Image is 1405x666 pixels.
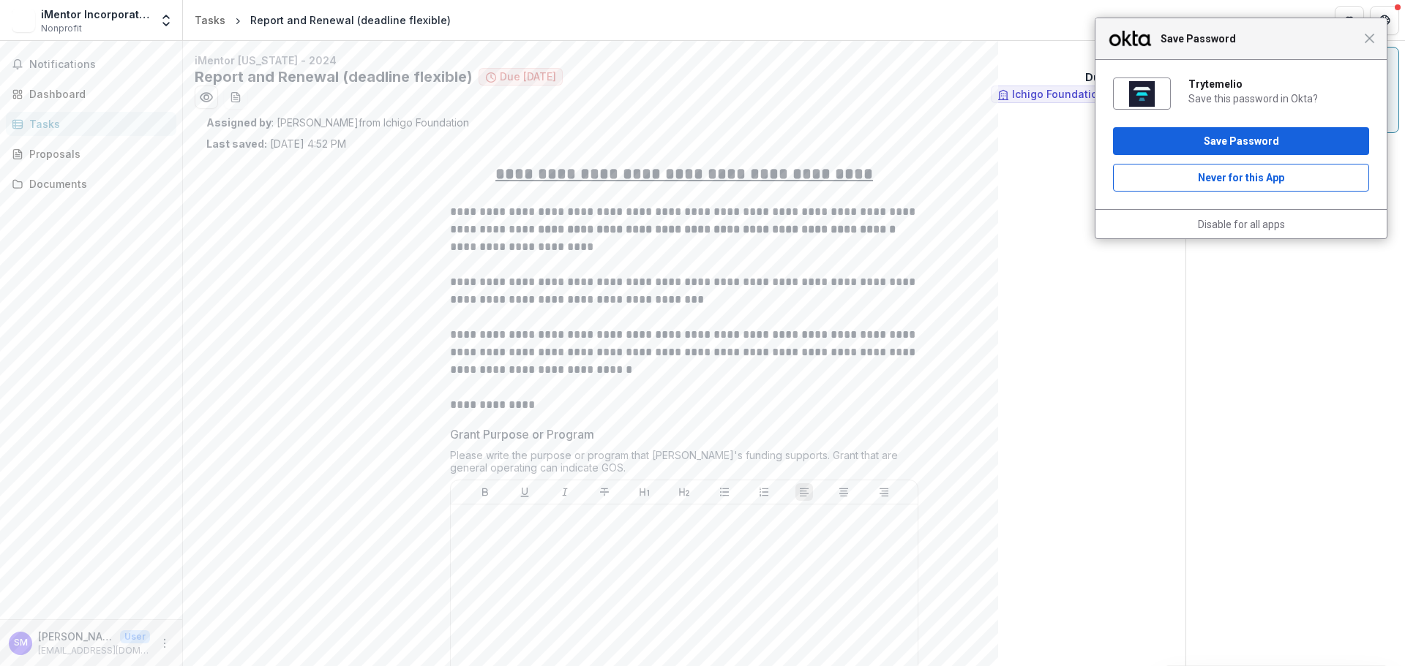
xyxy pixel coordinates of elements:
button: Get Help [1370,6,1399,35]
button: Never for this App [1113,164,1369,192]
h2: Report and Renewal (deadline flexible) [195,68,473,86]
button: More [156,635,173,652]
div: Tasks [29,116,165,132]
button: Align Right [875,483,893,501]
a: Documents [6,172,176,196]
a: Disable for all apps [1198,219,1285,230]
button: download-word-button [224,86,247,109]
button: Preview ac21a5ca-7600-4bfe-b08c-054ade5910f4.pdf [195,86,218,109]
button: Notifications [6,53,176,76]
div: Tasks [195,12,225,28]
p: [DATE] 4:52 PM [206,136,346,151]
span: Save Password [1153,30,1364,48]
a: Tasks [6,112,176,136]
button: Partners [1335,6,1364,35]
p: iMentor [US_STATE] - 2024 [195,53,1174,68]
nav: breadcrumb [189,10,457,31]
p: User [120,630,150,643]
img: iMentor Incorporated [12,9,35,32]
div: Dashboard [29,86,165,102]
a: Dashboard [6,82,176,106]
span: Due [DATE] [500,71,556,83]
p: : [DATE] [1085,69,1174,85]
span: Nonprofit [41,22,82,35]
button: Heading 2 [675,483,693,501]
button: Ordered List [755,483,773,501]
button: Strike [596,483,613,501]
button: Bullet List [716,483,733,501]
div: Scott Millstein [14,638,28,648]
div: Report and Renewal (deadline flexible) [250,12,451,28]
button: Underline [516,483,533,501]
button: Save Password [1113,127,1369,155]
div: Documents [29,176,165,192]
button: Italicize [556,483,574,501]
button: Open entity switcher [156,6,176,35]
div: Please write the purpose or program that [PERSON_NAME]'s funding supports. Grant that are general... [450,449,918,480]
p: [EMAIL_ADDRESS][DOMAIN_NAME] [38,644,150,657]
strong: Due Date [1085,71,1134,83]
div: Save this password in Okta? [1188,92,1369,105]
a: Tasks [189,10,231,31]
strong: Last saved: [206,137,267,150]
span: Close [1364,33,1375,44]
strong: Assigned by [206,116,271,129]
button: Align Center [835,483,853,501]
button: Heading 1 [636,483,653,501]
span: Notifications [29,58,171,71]
img: pnumWQAAAAZJREFUAwDicaG+BOLzmQAAAABJRU5ErkJggg== [1129,81,1155,107]
span: Ichigo Foundation [1012,88,1104,101]
a: Proposals [6,142,176,166]
p: [PERSON_NAME] [38,629,114,644]
button: Bold [476,483,494,501]
button: Align Left [795,483,813,501]
div: Trytemelio [1188,77,1369,91]
div: Proposals [29,146,165,162]
p: : [PERSON_NAME] from Ichigo Foundation [206,115,1162,130]
div: iMentor Incorporated [41,7,150,22]
p: Grant Purpose or Program [450,425,594,443]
